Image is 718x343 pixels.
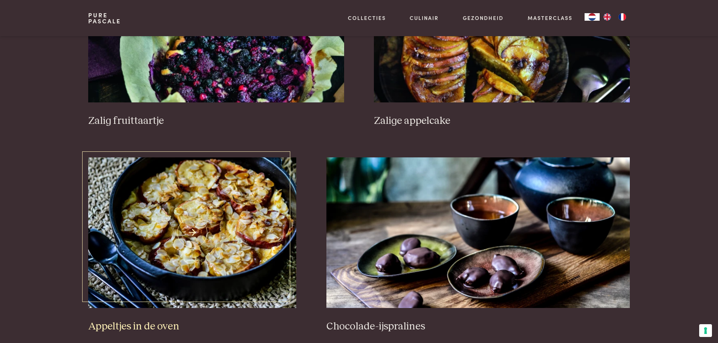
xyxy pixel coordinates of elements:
h3: Chocolade-ijspralines [326,320,630,333]
a: Collecties [348,14,386,22]
a: EN [600,13,615,21]
img: Chocolade-ijspralines [326,157,630,308]
a: Masterclass [528,14,573,22]
a: FR [615,13,630,21]
img: Appeltjes in de oven [88,157,296,308]
aside: Language selected: Nederlands [585,13,630,21]
a: Culinair [410,14,439,22]
h3: Zalige appelcake [374,114,629,128]
ul: Language list [600,13,630,21]
a: NL [585,13,600,21]
a: Chocolade-ijspralines Chocolade-ijspralines [326,157,630,333]
h3: Appeltjes in de oven [88,320,296,333]
h3: Zalig fruittaartje [88,114,344,128]
a: PurePascale [88,12,121,24]
a: Appeltjes in de oven Appeltjes in de oven [88,157,296,333]
button: Uw voorkeuren voor toestemming voor trackingtechnologieën [699,324,712,337]
a: Gezondheid [463,14,504,22]
div: Language [585,13,600,21]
